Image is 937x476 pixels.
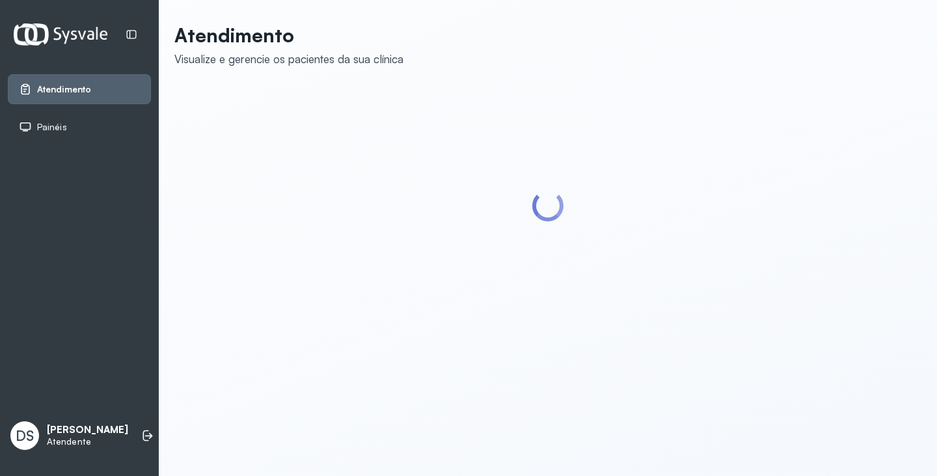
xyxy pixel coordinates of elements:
span: Atendimento [37,84,91,95]
a: Atendimento [19,83,140,96]
img: Logotipo do estabelecimento [14,23,107,45]
span: Painéis [37,122,67,133]
p: Atendente [47,436,128,447]
span: DS [16,427,34,444]
div: Visualize e gerencie os pacientes da sua clínica [174,52,403,66]
p: Atendimento [174,23,403,47]
p: [PERSON_NAME] [47,424,128,436]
